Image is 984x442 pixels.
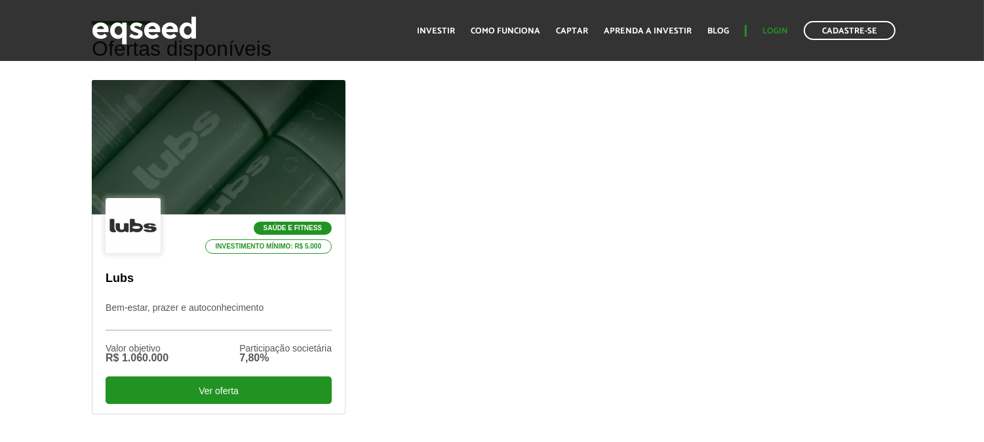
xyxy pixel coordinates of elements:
div: 7,80% [239,353,332,363]
a: Como funciona [471,27,540,35]
a: Cadastre-se [804,21,895,40]
div: Ver oferta [106,376,332,404]
div: R$ 1.060.000 [106,353,168,363]
div: Participação societária [239,344,332,353]
a: Captar [556,27,588,35]
a: Login [762,27,788,35]
a: Aprenda a investir [604,27,692,35]
p: Saúde e Fitness [254,222,332,235]
div: Valor objetivo [106,344,168,353]
p: Lubs [106,271,332,286]
a: Investir [417,27,455,35]
a: Saúde e Fitness Investimento mínimo: R$ 5.000 Lubs Bem-estar, prazer e autoconhecimento Valor obj... [92,80,345,414]
p: Bem-estar, prazer e autoconhecimento [106,302,332,331]
p: Investimento mínimo: R$ 5.000 [205,239,332,254]
img: EqSeed [92,13,197,48]
a: Blog [707,27,729,35]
